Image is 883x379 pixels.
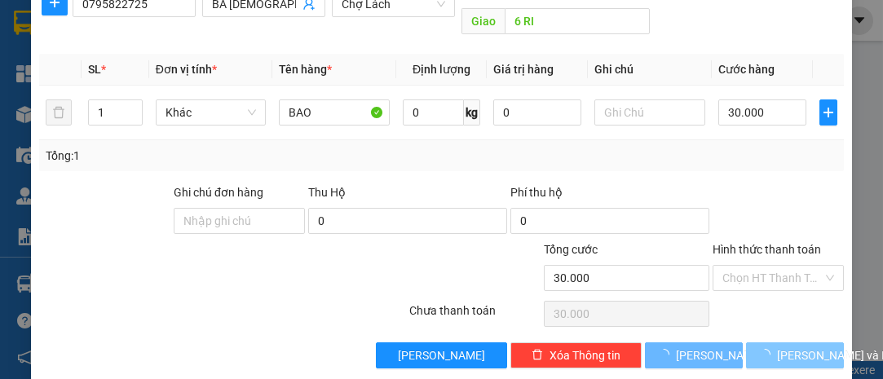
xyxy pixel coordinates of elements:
span: plus [820,106,837,119]
span: Cước hàng [718,63,775,76]
div: Phí thu hộ [510,183,709,208]
div: Chưa thanh toán [408,302,542,330]
button: [PERSON_NAME] [376,342,507,368]
th: Ghi chú [588,54,712,86]
span: Xóa Thông tin [550,346,620,364]
span: Khác [166,100,257,125]
span: loading [658,349,676,360]
span: delete [532,349,543,362]
input: VD: Bàn, Ghế [279,99,390,126]
button: [PERSON_NAME] [645,342,743,368]
span: loading [759,349,777,360]
span: Định lượng [413,63,470,76]
span: SL [88,63,101,76]
input: Ghi chú đơn hàng [174,208,305,234]
span: Tên hàng [279,63,332,76]
span: Tổng cước [544,243,598,256]
label: Hình thức thanh toán [713,243,821,256]
button: [PERSON_NAME] và In [746,342,844,368]
button: deleteXóa Thông tin [510,342,642,368]
span: kg [464,99,480,126]
span: Giá trị hàng [493,63,554,76]
input: 0 [493,99,581,126]
label: Ghi chú đơn hàng [174,186,263,199]
input: Ghi Chú [594,99,705,126]
span: [PERSON_NAME] [676,346,763,364]
span: Giao [461,8,505,34]
span: Thu Hộ [308,186,346,199]
div: Tổng: 1 [46,147,342,165]
input: Dọc đường [505,8,649,34]
button: delete [46,99,72,126]
span: [PERSON_NAME] [398,346,485,364]
span: Đơn vị tính [156,63,217,76]
button: plus [819,99,837,126]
